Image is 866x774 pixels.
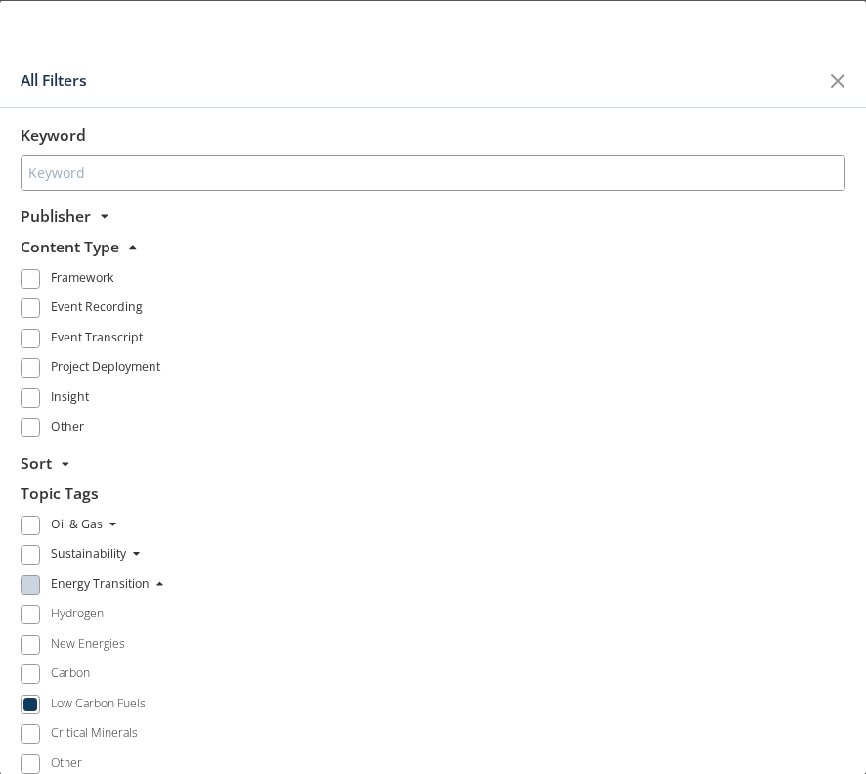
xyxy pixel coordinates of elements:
div: Carbon [51,664,90,682]
div: Framework [51,268,113,292]
div: Critical Minerals [51,724,138,742]
span: Content Type [21,235,119,256]
div: Energy Transition [51,574,150,598]
div: Sustainability [51,545,126,569]
button: Content Type [21,234,137,257]
div: New Energies [51,634,125,652]
div: Hydrogen [51,605,104,622]
button: Publisher [21,204,108,227]
div: Event Recording [51,298,143,322]
div: Other [51,753,82,771]
div: Other [51,418,84,441]
div: Oil & Gas [51,515,103,538]
span: Keyword [21,124,86,146]
div: All Filters [21,62,819,99]
div: Event Transcript [51,328,143,351]
button: Sort [21,451,69,475]
span: Sort [21,452,52,474]
div: Low Carbon Fuels [51,694,146,711]
span: Publisher [21,205,91,226]
div: Insight [51,387,89,411]
div: Project Deployment [51,358,160,382]
span: Topic Tags [21,481,99,503]
input: Keyword [21,154,845,190]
